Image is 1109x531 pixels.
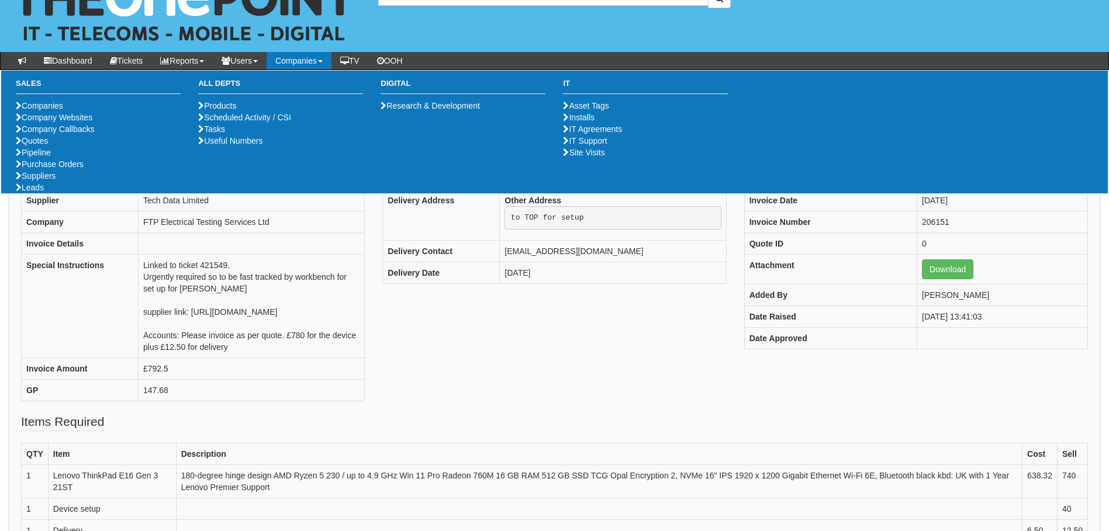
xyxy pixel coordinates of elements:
[1057,465,1087,498] td: 740
[917,190,1088,211] td: [DATE]
[744,233,917,255] th: Quote ID
[213,52,267,70] a: Users
[16,124,95,134] a: Company Callbacks
[1022,465,1058,498] td: 638.32
[22,358,139,380] th: Invoice Amount
[22,233,139,255] th: Invoice Details
[16,101,63,110] a: Companies
[35,52,101,70] a: Dashboard
[917,284,1088,306] td: [PERSON_NAME]
[48,465,176,498] td: Lenovo ThinkPad E16 Gen 3 21ST
[198,124,225,134] a: Tasks
[48,498,176,520] td: Device setup
[139,380,365,401] td: 147.68
[101,52,152,70] a: Tickets
[505,196,561,205] b: Other Address
[744,284,917,306] th: Added By
[139,358,365,380] td: £792.5
[139,255,365,358] td: Linked to ticket 421549. Urgently required so to be fast tracked by workbench for set up for [PER...
[16,113,92,122] a: Company Websites
[16,171,56,181] a: Suppliers
[505,206,721,230] pre: to TOP for setup
[198,101,236,110] a: Products
[16,183,44,192] a: Leads
[500,240,726,262] td: [EMAIL_ADDRESS][DOMAIN_NAME]
[500,262,726,283] td: [DATE]
[563,124,622,134] a: IT Agreements
[744,255,917,284] th: Attachment
[22,255,139,358] th: Special Instructions
[22,443,49,465] th: QTY
[16,148,51,157] a: Pipeline
[16,159,84,169] a: Purchase Orders
[198,79,363,94] h3: All Depts
[267,52,331,70] a: Companies
[922,259,973,279] a: Download
[176,443,1022,465] th: Description
[151,52,213,70] a: Reports
[383,190,500,241] th: Delivery Address
[22,211,139,233] th: Company
[381,79,545,94] h3: Digital
[22,498,49,520] td: 1
[368,52,412,70] a: OOH
[198,113,291,122] a: Scheduled Activity / CSI
[744,190,917,211] th: Invoice Date
[16,79,181,94] h3: Sales
[563,79,728,94] h3: IT
[16,136,48,145] a: Quotes
[139,211,365,233] td: FTP Electrical Testing Services Ltd
[383,240,500,262] th: Delivery Contact
[563,136,607,145] a: IT Support
[563,148,604,157] a: Site Visits
[22,465,49,498] td: 1
[331,52,368,70] a: TV
[744,211,917,233] th: Invoice Number
[383,262,500,283] th: Delivery Date
[22,380,139,401] th: GP
[198,136,262,145] a: Useful Numbers
[48,443,176,465] th: Item
[139,190,365,211] td: Tech Data Limited
[22,190,139,211] th: Supplier
[917,211,1088,233] td: 206151
[917,233,1088,255] td: 0
[563,101,609,110] a: Asset Tags
[917,306,1088,328] td: [DATE] 13:41:03
[1057,498,1087,520] td: 40
[744,306,917,328] th: Date Raised
[1022,443,1058,465] th: Cost
[563,113,595,122] a: Installs
[21,413,104,431] legend: Items Required
[381,101,480,110] a: Research & Development
[1057,443,1087,465] th: Sell
[744,328,917,349] th: Date Approved
[176,465,1022,498] td: 180-degree hinge design AMD Ryzen 5 230 / up to 4.9 GHz Win 11 Pro Radeon 760M 16 GB RAM 512 GB S...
